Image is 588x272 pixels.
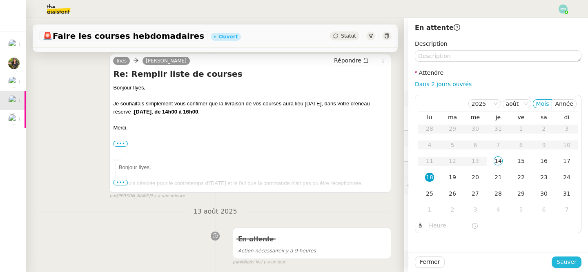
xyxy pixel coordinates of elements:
div: 14 [494,156,503,165]
span: Statut [341,33,356,39]
span: ••• [113,180,128,185]
span: ⏲️ [408,166,467,173]
td: 03/09/2025 [464,202,487,218]
span: il y a une minute [150,193,185,200]
td: 07/09/2025 [555,202,578,218]
td: 17/08/2025 [555,153,578,169]
div: 28 [494,189,503,198]
div: ⚙️Procédures [404,90,588,106]
button: Sauver [552,256,581,268]
span: par [233,259,240,266]
div: ----- [113,156,388,164]
td: 26/08/2025 [441,186,464,202]
div: 2 [448,205,457,214]
div: 🔐Données client [404,131,588,147]
span: Faire les courses hebdomadaires [42,32,204,40]
a: Dans 2 jours ouvrés [415,81,472,87]
td: 05/09/2025 [510,202,532,218]
div: 19 [448,173,457,182]
span: Ines [116,58,127,64]
div: 26 [448,189,457,198]
th: sam. [532,114,555,121]
span: Fermer [420,257,440,267]
nz-select-item: août [506,100,528,108]
td: 18/08/2025 [418,169,441,186]
td: 25/08/2025 [418,186,441,202]
div: Bonjour Ilyes, [113,84,388,92]
td: 24/08/2025 [555,169,578,186]
img: 59e8fd3f-8fb3-40bf-a0b4-07a768509d6a [8,58,20,69]
label: ••• [113,141,128,147]
div: 23 [539,173,548,182]
div: 29 [517,189,526,198]
td: 28/08/2025 [487,186,510,202]
span: Répondre [334,56,361,65]
span: il y a 9 heures [238,248,316,254]
th: ven. [510,114,532,121]
div: Ouvert [219,34,238,39]
span: En attente [415,24,460,31]
td: 27/08/2025 [464,186,487,202]
td: 30/08/2025 [532,186,555,202]
th: lun. [418,114,441,121]
img: users%2FERVxZKLGxhVfG9TsREY0WEa9ok42%2Favatar%2Fportrait-563450-crop.jpg [8,76,20,87]
span: ⚙️ [408,94,450,103]
h4: Re: Remplir liste de courses [113,68,388,80]
input: Heure [429,221,471,230]
div: Bonjour Ilyes, [119,163,388,172]
td: 31/08/2025 [555,186,578,202]
small: Mélody N. [233,259,285,266]
td: 06/09/2025 [532,202,555,218]
td: 23/08/2025 [532,169,555,186]
div: Je suis désolée pour le contretemps d’[DATE] et le fait que la commande n’ait pas pu être récepti... [119,179,388,187]
td: 20/08/2025 [464,169,487,186]
td: 29/08/2025 [510,186,532,202]
div: 24 [562,173,571,182]
div: 17 [562,156,571,165]
div: 21 [494,173,503,182]
td: 19/08/2025 [441,169,464,186]
span: 13 août 2025 [187,206,243,217]
span: à [419,221,422,230]
button: Fermer [415,256,445,268]
span: En attente [238,236,274,243]
span: 🚨 [42,31,53,41]
span: Sauver [557,257,577,267]
td: 02/09/2025 [441,202,464,218]
td: 01/09/2025 [418,202,441,218]
td: 21/08/2025 [487,169,510,186]
div: Merci. [113,124,388,132]
td: 14/08/2025 [487,153,510,169]
span: il y a un jour [260,259,285,266]
img: users%2F9mvJqJUvllffspLsQzytnd0Nt4c2%2Favatar%2F82da88e3-d90d-4e39-b37d-dcb7941179ae [8,39,20,50]
td: 16/08/2025 [532,153,555,169]
nz-select-item: 2025 [472,100,498,108]
div: 💬Commentaires 2 [404,178,588,194]
label: Attendre [415,69,443,76]
th: mer. [464,114,487,121]
td: 15/08/2025 [510,153,532,169]
div: 18 [425,173,434,182]
div: 15 [517,156,526,165]
img: svg [559,4,568,13]
img: users%2FW7e7b233WjXBv8y9FJp8PJv22Cs1%2Favatar%2F21b3669d-5595-472e-a0ea-de11407c45ae [8,114,20,125]
span: 🔐 [408,134,461,143]
div: 31 [562,189,571,198]
th: dim. [555,114,578,121]
small: [PERSON_NAME] [109,193,185,200]
div: 30 [539,189,548,198]
span: Mois [536,100,549,107]
div: 🕵️Autres demandes en cours 2 [404,251,588,267]
label: Description [415,40,448,47]
div: 3 [471,205,480,214]
div: 7 [562,205,571,214]
th: jeu. [487,114,510,121]
img: users%2FSOpzwpywf0ff3GVMrjy6wZgYrbV2%2Favatar%2F1615313811401.jpeg [8,95,20,106]
td: 04/09/2025 [487,202,510,218]
div: Je souhaitais simplement vous confimer que la livraison de vos courses aura lieu [DATE], dans vot... [113,100,388,116]
span: Action nécessaire [238,248,281,254]
strong: [DATE], de 14h00 à 16h00 [134,109,198,115]
div: 16 [539,156,548,165]
div: 22 [517,173,526,182]
div: 27 [471,189,480,198]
